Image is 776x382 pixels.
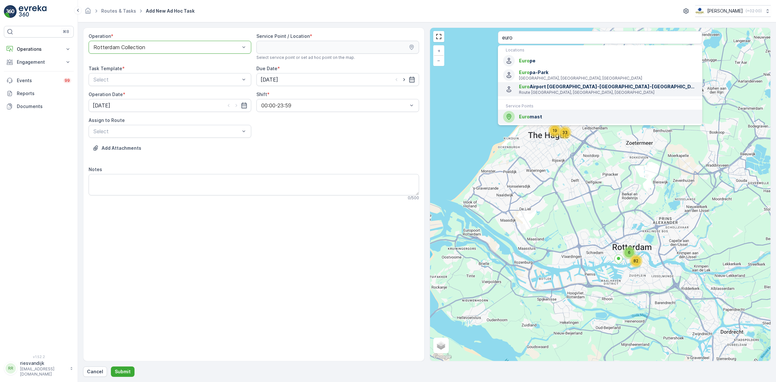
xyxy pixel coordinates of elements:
span: 82 [633,258,638,263]
p: Documents [17,103,71,110]
p: ⌘B [63,29,69,34]
label: Operation [89,33,111,39]
p: Select [93,127,240,135]
button: Upload File [89,143,145,153]
label: Task Template [89,66,122,71]
input: dd/mm/yyyy [256,73,419,86]
label: Due Date [256,66,277,71]
div: RR [5,363,16,374]
button: RRriesvandijk[EMAIL_ADDRESS][DOMAIN_NAME] [4,360,74,377]
span: − [437,58,440,63]
a: View Fullscreen [434,32,444,41]
button: [PERSON_NAME](+02:00) [695,5,771,17]
span: + [437,48,440,53]
span: v 1.52.2 [4,355,74,359]
button: Engagement [4,56,74,69]
img: basis-logo_rgb2x.png [695,7,705,15]
a: Zoom In [434,46,444,56]
p: [PERSON_NAME] [707,8,743,14]
span: Euro [519,70,530,75]
span: Airport [GEOGRAPHIC_DATA]-[GEOGRAPHIC_DATA]-[GEOGRAPHIC_DATA] ([GEOGRAPHIC_DATA]) [519,83,697,90]
label: Notes [89,167,102,172]
span: pe [519,58,697,64]
span: Add New Ad Hoc Task [145,8,196,14]
p: Select [93,76,240,83]
input: Search address or service points [498,31,702,44]
span: Euro [519,84,530,89]
input: dd/mm/yyyy [89,99,251,112]
label: Operation Date [89,92,123,97]
img: Google [432,353,453,361]
p: [GEOGRAPHIC_DATA], [GEOGRAPHIC_DATA], [GEOGRAPHIC_DATA] [519,76,697,81]
label: Assign to Route [89,117,125,123]
span: pa-Park [519,69,697,76]
p: [EMAIL_ADDRESS][DOMAIN_NAME] [20,366,67,377]
p: Locations [506,48,695,53]
div: 6 [623,246,636,259]
span: 33 [562,130,567,135]
p: 0 / 500 [408,195,419,201]
p: Add Attachments [102,145,141,151]
button: Operations [4,43,74,56]
div: 82 [630,255,642,267]
a: Layers [434,338,448,353]
img: logo [4,5,17,18]
p: Events [17,77,59,84]
p: Cancel [87,368,103,375]
p: ( +02:00 ) [746,8,762,14]
p: riesvandijk [20,360,67,366]
span: Select service point or set ad hoc point on the map. [256,55,355,60]
a: Events99 [4,74,74,87]
p: Operations [17,46,61,52]
p: Engagement [17,59,61,65]
a: Reports [4,87,74,100]
p: Service Points [506,104,695,109]
a: Zoom Out [434,56,444,65]
p: 99 [65,78,70,83]
button: Submit [111,366,135,377]
div: 33 [558,126,571,139]
div: 19 [548,124,561,137]
span: Euro [519,114,530,119]
p: Reports [17,90,71,97]
ul: Menu [498,45,702,125]
span: mast [519,114,697,120]
span: Euro [519,58,530,63]
p: Route [GEOGRAPHIC_DATA], [GEOGRAPHIC_DATA], [GEOGRAPHIC_DATA] [519,90,697,95]
img: logo_light-DOdMpM7g.png [19,5,47,18]
span: 19 [553,128,557,133]
a: Routes & Tasks [101,8,136,14]
button: Cancel [83,366,107,377]
a: Documents [4,100,74,113]
a: Open this area in Google Maps (opens a new window) [432,353,453,361]
p: Submit [115,368,131,375]
label: Service Point / Location [256,33,310,39]
label: Shift [256,92,267,97]
a: Homepage [84,10,92,15]
span: 6 [628,250,630,255]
